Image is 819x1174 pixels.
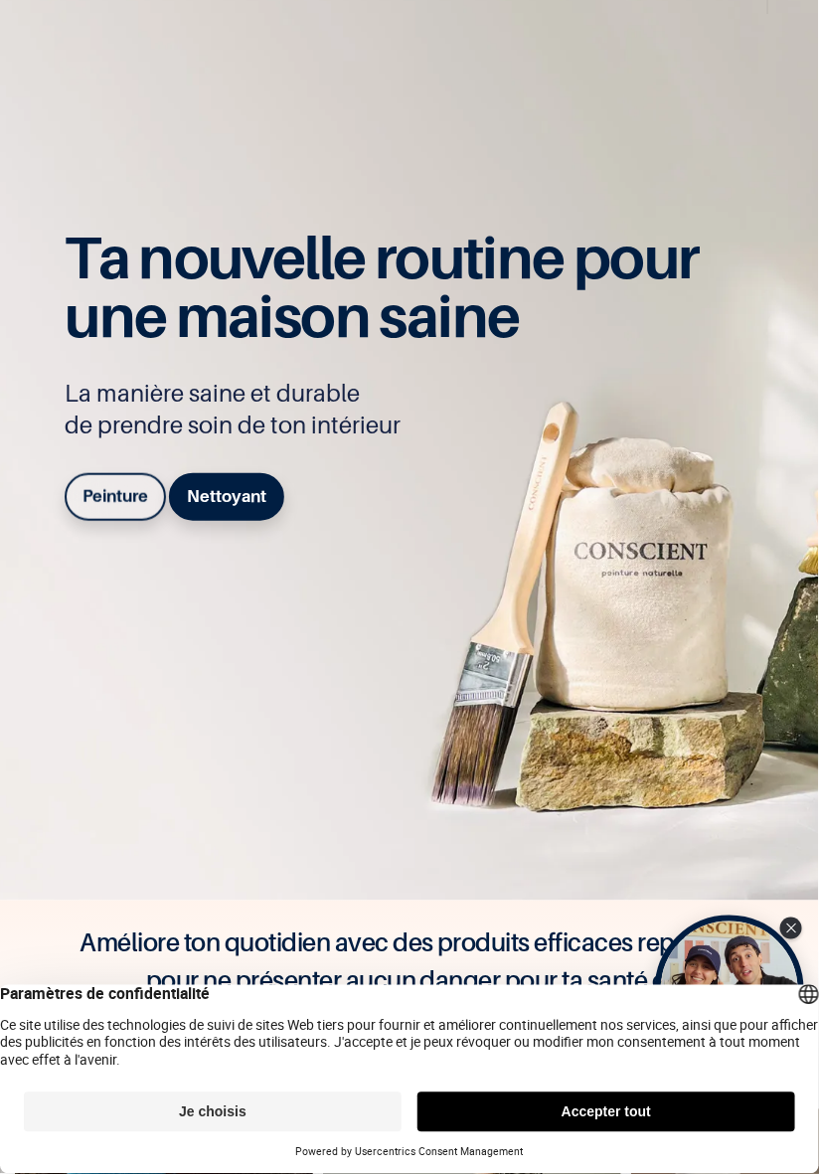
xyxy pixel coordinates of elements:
[17,17,77,77] button: Open chat widget
[187,486,266,506] b: Nettoyant
[65,473,166,521] a: Peinture
[65,378,711,441] p: La manière saine et durable de prendre soin de ton intérieur
[82,486,148,506] b: Peinture
[56,924,763,1038] h4: Améliore ton quotidien avec des produits efficaces repensés pour ne présenter aucun danger pour t...
[169,473,284,521] a: Nettoyant
[655,916,804,1065] div: Open Tolstoy widget
[65,222,699,351] span: Ta nouvelle routine pour une maison saine
[655,916,804,1065] div: Tolstoy bubble widget
[780,918,802,939] div: Close Tolstoy widget
[655,916,804,1065] div: Open Tolstoy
